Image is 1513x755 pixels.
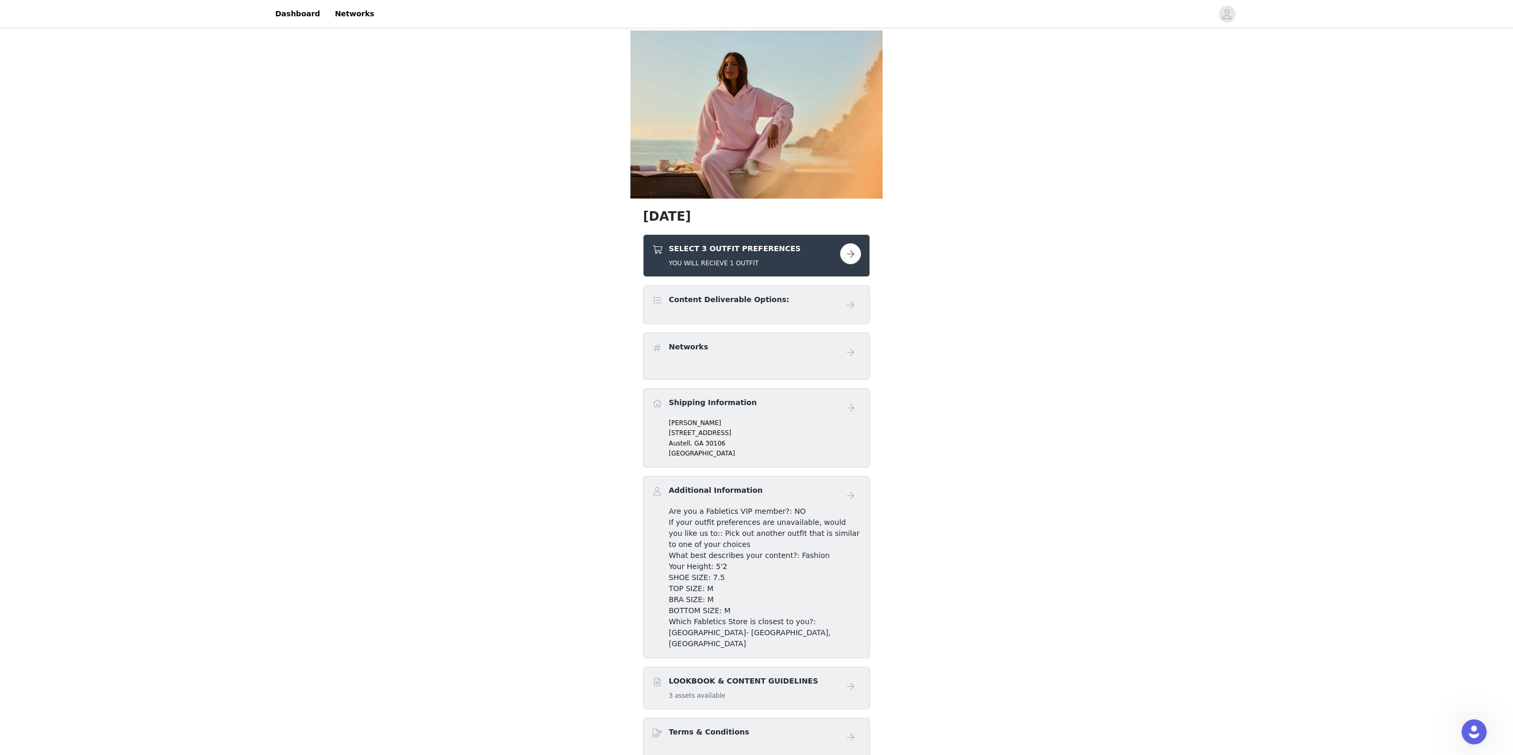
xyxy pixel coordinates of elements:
[669,485,763,496] h4: Additional Information
[669,573,725,582] span: SHOE SIZE: 7.5
[669,342,708,353] h4: Networks
[669,606,730,615] span: BOTTOM SIZE: M
[669,397,756,408] h4: Shipping Information
[669,428,861,438] p: [STREET_ADDRESS]
[643,207,870,226] h1: [DATE]
[643,234,870,277] div: SELECT 3 OUTFIT PREFERENCES
[643,476,870,658] div: Additional Information
[669,595,714,604] span: BRA SIZE: M
[669,507,806,515] span: Are you a Fabletics VIP member?: NO
[669,727,749,738] h4: Terms & Conditions
[669,518,859,549] span: If your outfit preferences are unavailable, would you like us to:: Pick out another outfit that i...
[669,243,801,254] h4: SELECT 3 OUTFIT PREFERENCES
[328,2,380,26] a: Networks
[669,676,818,687] h4: LOOKBOOK & CONTENT GUIDELINES
[1222,6,1232,23] div: avatar
[643,285,870,324] div: Content Deliverable Options:
[669,449,861,458] p: [GEOGRAPHIC_DATA]
[669,258,801,268] h5: YOU WILL RECIEVE 1 OUTFIT
[694,440,703,447] span: GA
[669,584,713,593] span: TOP SIZE: M
[669,440,692,447] span: Austell,
[669,551,830,560] span: What best describes your content?: Fashion
[269,2,326,26] a: Dashboard
[643,333,870,380] div: Networks
[630,30,883,199] img: campaign image
[643,388,870,468] div: Shipping Information
[669,418,861,428] p: [PERSON_NAME]
[669,691,818,700] h5: 3 assets available
[669,294,789,305] h4: Content Deliverable Options:
[669,617,831,648] span: Which Fabletics Store is closest to you?: [GEOGRAPHIC_DATA]- [GEOGRAPHIC_DATA], [GEOGRAPHIC_DATA]
[1462,719,1487,744] iframe: Intercom live chat
[669,562,727,571] span: Your Height: 5'2
[706,440,726,447] span: 30106
[643,667,870,709] div: LOOKBOOK & CONTENT GUIDELINES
